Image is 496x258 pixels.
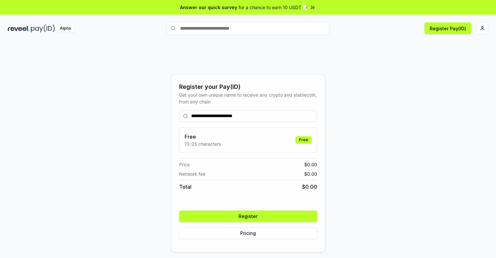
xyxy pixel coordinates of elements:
[304,170,317,177] span: $ 0.00
[179,210,317,222] button: Register
[179,183,191,191] span: Total
[179,91,317,105] div: Get your own unique name to receive any crypto and stablecoin, from any chain
[424,22,471,34] button: Register Pay(ID)
[185,133,221,141] h3: Free
[304,161,317,168] span: $ 0.00
[239,4,308,11] span: for a chance to earn 10 USDT 📝
[8,24,30,33] img: reveel_dark
[179,170,205,177] span: Network fee
[31,24,55,33] img: pay_id
[180,4,237,11] span: Answer our quick survey
[179,227,317,239] button: Pricing
[302,183,317,191] span: $ 0.00
[295,136,312,143] div: Free
[179,161,190,168] span: Price
[179,82,317,91] div: Register your Pay(ID)
[56,24,74,33] div: Alpha
[185,141,221,147] p: 13-25 characters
